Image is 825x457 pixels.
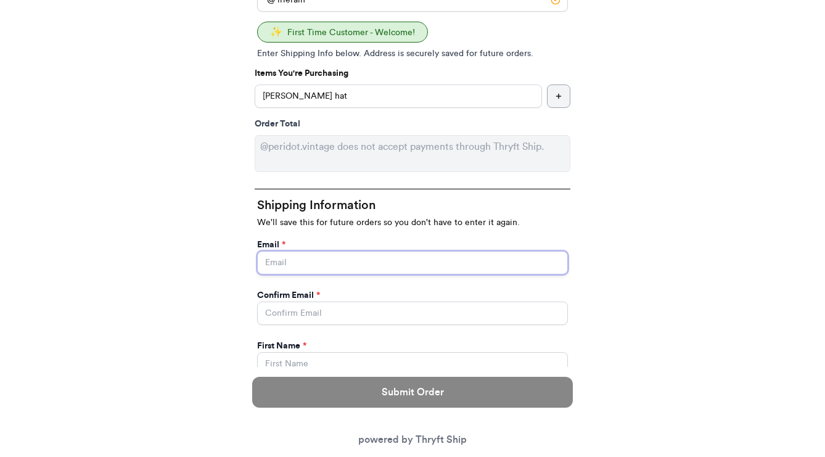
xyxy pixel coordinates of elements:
[257,216,568,229] p: We'll save this for future orders so you don't have to enter it again.
[257,251,568,274] input: Email
[257,302,568,325] input: Confirm Email
[255,67,570,80] p: Items You're Purchasing
[252,377,573,408] button: Submit Order
[257,352,568,376] input: First Name
[255,118,570,130] div: Order Total
[358,435,467,445] a: powered by Thryft Ship
[257,289,320,302] label: Confirm Email
[255,84,542,108] input: ex.funky hat
[257,197,568,214] h2: Shipping Information
[257,47,568,60] p: Enter Shipping Info below. Address is securely saved for future orders.
[257,340,306,352] label: First Name
[257,239,285,251] label: Email
[270,27,282,37] span: ✨
[287,28,415,37] span: First Time Customer - Welcome!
